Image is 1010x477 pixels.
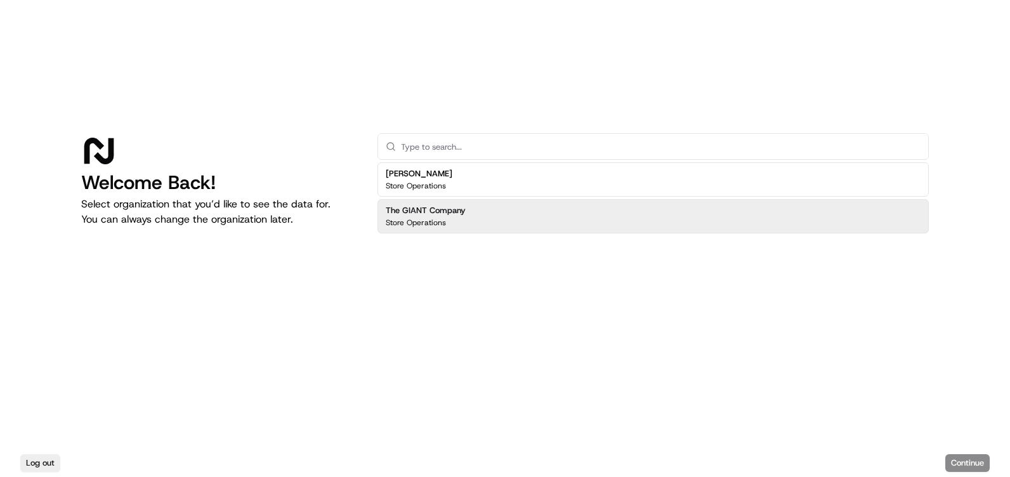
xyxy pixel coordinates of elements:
[386,168,452,180] h2: [PERSON_NAME]
[386,218,446,228] p: Store Operations
[81,171,357,194] h1: Welcome Back!
[377,160,929,236] div: Suggestions
[20,454,60,472] button: Log out
[81,197,357,227] p: Select organization that you’d like to see the data for. You can always change the organization l...
[386,181,446,191] p: Store Operations
[401,134,921,159] input: Type to search...
[386,205,466,216] h2: The GIANT Company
